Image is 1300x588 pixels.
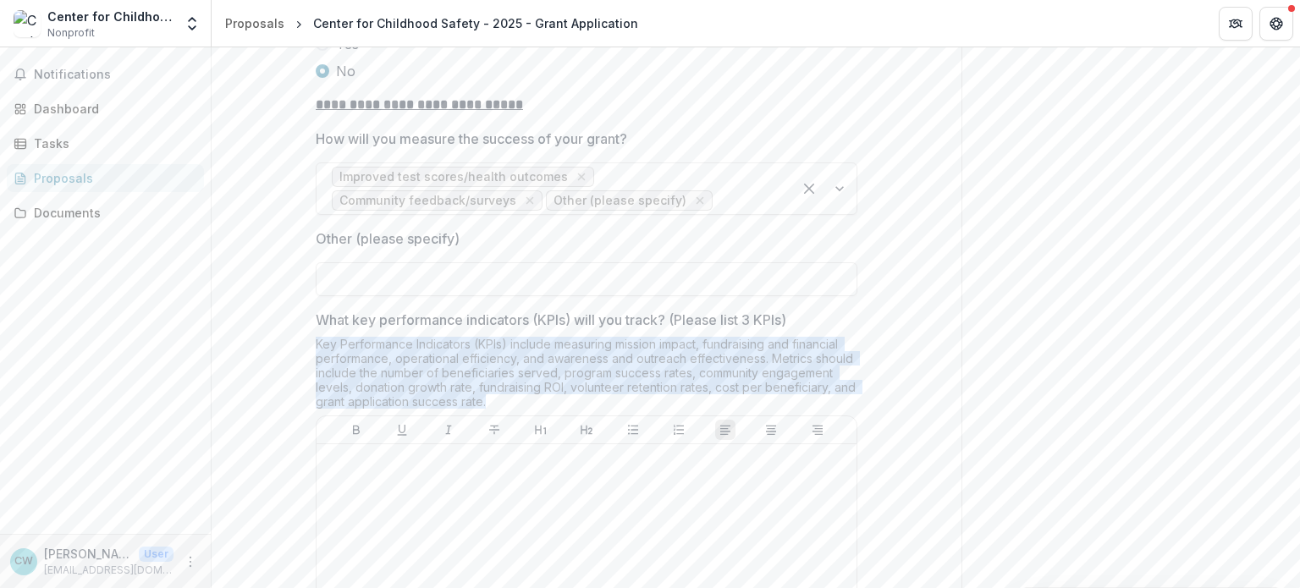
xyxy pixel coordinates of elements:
[339,194,516,208] span: Community feedback/surveys
[47,25,95,41] span: Nonprofit
[623,420,643,440] button: Bullet List
[7,61,204,88] button: Notifications
[7,199,204,227] a: Documents
[44,545,132,563] p: [PERSON_NAME]
[34,68,197,82] span: Notifications
[531,420,551,440] button: Heading 1
[316,337,857,415] div: Key Performance Indicators (KPIs) include measuring mission impact, fundraising and financial per...
[339,170,568,184] span: Improved test scores/health outcomes
[346,420,366,440] button: Bold
[180,7,204,41] button: Open entity switcher
[47,8,174,25] div: Center for Childhood Safety
[218,11,645,36] nav: breadcrumb
[7,95,204,123] a: Dashboard
[576,420,597,440] button: Heading 2
[14,10,41,37] img: Center for Childhood Safety
[14,556,33,567] div: Christel Weinaug
[761,420,781,440] button: Align Center
[669,420,689,440] button: Ordered List
[691,192,708,209] div: Remove Other (please specify)
[180,552,201,572] button: More
[34,204,190,222] div: Documents
[484,420,504,440] button: Strike
[521,192,538,209] div: Remove Community feedback/surveys
[807,420,828,440] button: Align Right
[1219,7,1253,41] button: Partners
[44,563,174,578] p: [EMAIL_ADDRESS][DOMAIN_NAME]
[316,129,627,149] p: How will you measure the success of your grant?
[313,14,638,32] div: Center for Childhood Safety - 2025 - Grant Application
[336,61,355,81] span: No
[715,420,735,440] button: Align Left
[316,228,460,249] p: Other (please specify)
[139,547,174,562] p: User
[573,168,590,185] div: Remove Improved test scores/health outcomes
[1259,7,1293,41] button: Get Help
[554,194,686,208] span: Other (please specify)
[34,100,190,118] div: Dashboard
[7,129,204,157] a: Tasks
[225,14,284,32] div: Proposals
[796,175,823,202] div: Clear selected options
[34,135,190,152] div: Tasks
[392,420,412,440] button: Underline
[438,420,459,440] button: Italicize
[218,11,291,36] a: Proposals
[34,169,190,187] div: Proposals
[7,164,204,192] a: Proposals
[316,310,786,330] p: What key performance indicators (KPIs) will you track? (Please list 3 KPIs)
